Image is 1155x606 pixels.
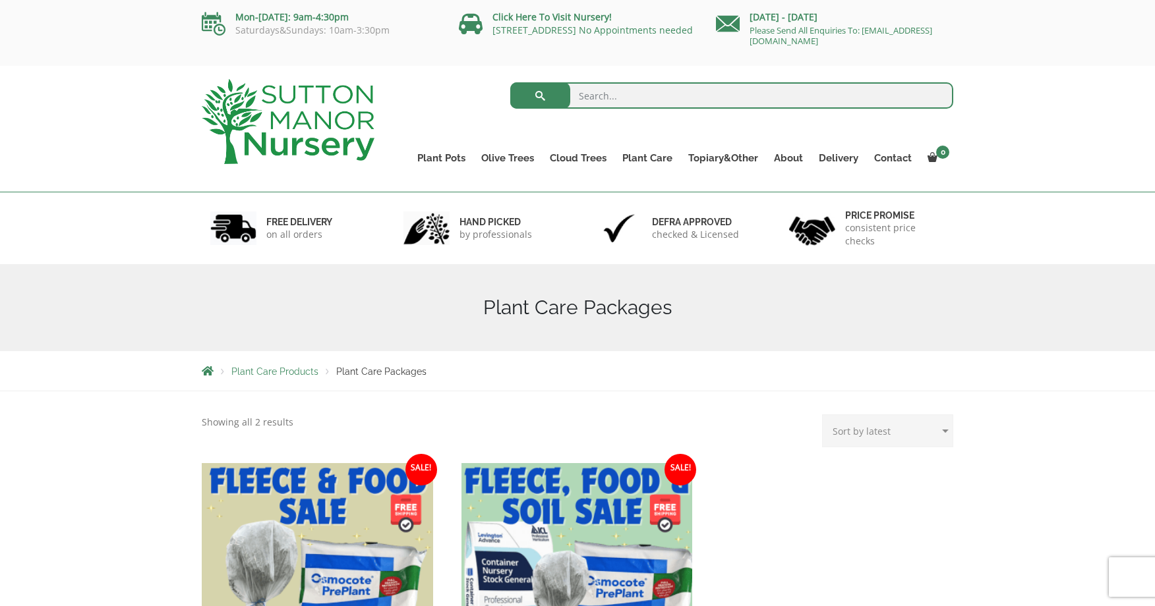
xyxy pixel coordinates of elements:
a: About [766,149,811,167]
a: Plant Care Products [231,366,318,377]
span: Plant Care Packages [336,366,427,377]
a: Olive Trees [473,149,542,167]
a: Click Here To Visit Nursery! [492,11,612,23]
p: Mon-[DATE]: 9am-4:30pm [202,9,439,25]
a: 0 [920,149,953,167]
a: Plant Care [614,149,680,167]
a: [STREET_ADDRESS] No Appointments needed [492,24,693,36]
p: checked & Licensed [652,228,739,241]
h6: Price promise [845,209,945,221]
p: Saturdays&Sundays: 10am-3:30pm [202,25,439,36]
img: 4.jpg [789,208,835,248]
span: Sale! [665,454,696,485]
img: 1.jpg [210,211,256,245]
img: logo [202,79,374,164]
span: Sale! [405,454,437,485]
span: 0 [936,146,949,159]
h6: FREE DELIVERY [266,216,332,228]
a: Contact [866,149,920,167]
h1: Plant Care Packages [202,296,953,319]
h6: hand picked [459,216,532,228]
p: consistent price checks [845,221,945,248]
a: Topiary&Other [680,149,766,167]
a: Plant Pots [409,149,473,167]
img: 3.jpg [596,211,642,245]
h6: Defra approved [652,216,739,228]
a: Please Send All Enquiries To: [EMAIL_ADDRESS][DOMAIN_NAME] [750,24,932,47]
nav: Breadcrumbs [202,366,953,376]
img: 2.jpg [403,211,450,245]
select: Shop order [822,414,953,447]
p: [DATE] - [DATE] [716,9,953,25]
input: Search... [510,82,954,109]
a: Delivery [811,149,866,167]
p: on all orders [266,228,332,241]
a: Cloud Trees [542,149,614,167]
p: Showing all 2 results [202,414,293,430]
p: by professionals [459,228,532,241]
